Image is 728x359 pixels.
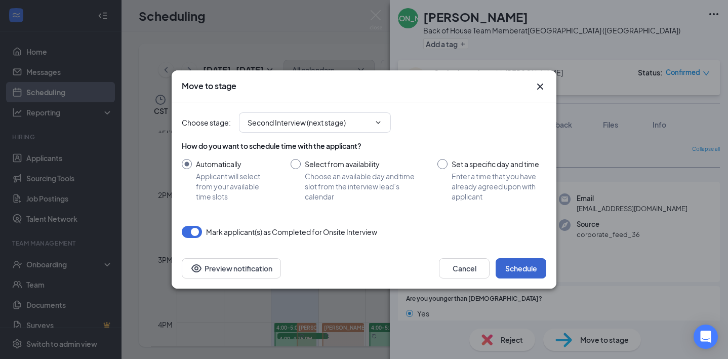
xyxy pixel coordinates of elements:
[534,81,546,93] button: Close
[439,258,490,278] button: Cancel
[182,258,281,278] button: Preview notificationEye
[534,81,546,93] svg: Cross
[694,325,718,349] div: Open Intercom Messenger
[374,118,382,127] svg: ChevronDown
[206,226,377,238] span: Mark applicant(s) as Completed for Onsite Interview
[496,258,546,278] button: Schedule
[190,262,203,274] svg: Eye
[182,141,546,151] div: How do you want to schedule time with the applicant?
[182,117,231,128] span: Choose stage :
[182,81,236,92] h3: Move to stage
